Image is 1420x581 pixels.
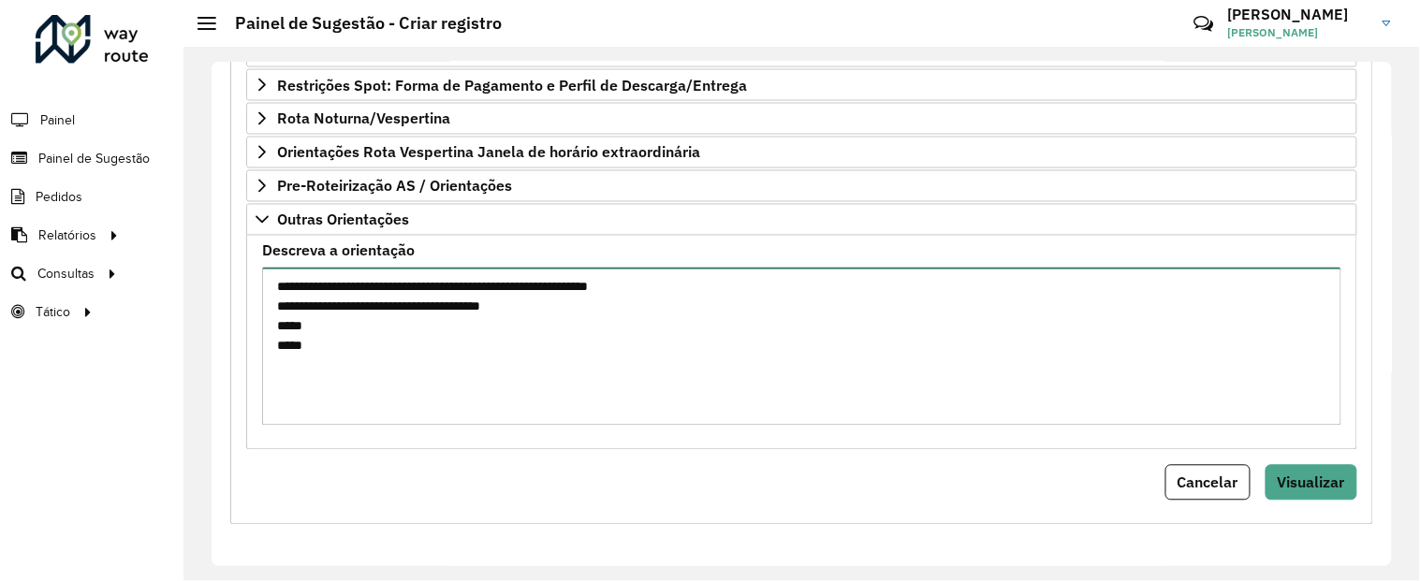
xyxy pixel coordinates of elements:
[246,137,1357,168] a: Orientações Rota Vespertina Janela de horário extraordinária
[1278,473,1345,492] span: Visualizar
[40,110,75,130] span: Painel
[38,225,96,245] span: Relatórios
[38,149,150,168] span: Painel de Sugestão
[246,103,1357,135] a: Rota Noturna/Vespertina
[1228,24,1369,41] span: [PERSON_NAME]
[246,236,1357,450] div: Outras Orientações
[277,145,700,160] span: Orientações Rota Vespertina Janela de horário extraordinária
[246,170,1357,202] a: Pre-Roteirização AS / Orientações
[36,187,82,207] span: Pedidos
[1178,473,1238,492] span: Cancelar
[277,78,747,93] span: Restrições Spot: Forma de Pagamento e Perfil de Descarga/Entrega
[1183,4,1223,44] a: Contato Rápido
[37,264,95,283] span: Consultas
[246,69,1357,101] a: Restrições Spot: Forma de Pagamento e Perfil de Descarga/Entrega
[1165,465,1251,501] button: Cancelar
[1266,465,1357,501] button: Visualizar
[1228,6,1369,23] h3: [PERSON_NAME]
[277,111,450,126] span: Rota Noturna/Vespertina
[246,204,1357,236] a: Outras Orientações
[277,179,512,194] span: Pre-Roteirização AS / Orientações
[262,240,415,262] label: Descreva a orientação
[277,212,409,227] span: Outras Orientações
[36,302,70,322] span: Tático
[216,13,502,34] h2: Painel de Sugestão - Criar registro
